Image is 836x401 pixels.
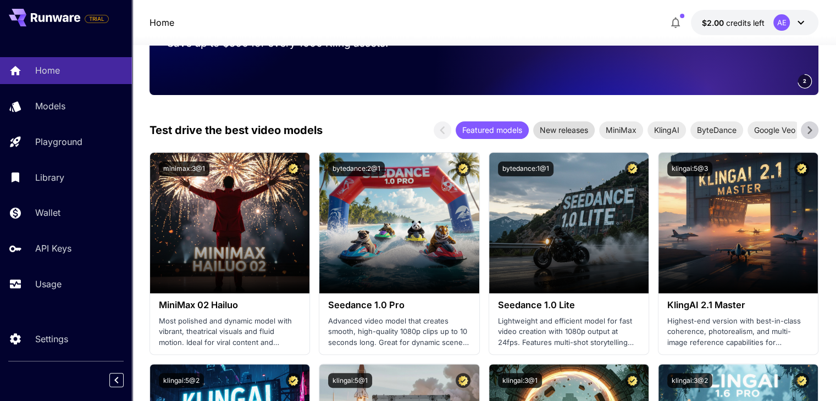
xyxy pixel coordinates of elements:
[150,16,174,29] a: Home
[159,300,301,310] h3: MiniMax 02 Hailuo
[35,99,65,113] p: Models
[498,316,640,348] p: Lightweight and efficient model for fast video creation with 1080p output at 24fps. Features mult...
[159,373,204,388] button: klingai:5@2
[109,373,124,387] button: Collapse sidebar
[533,121,595,139] div: New releases
[328,300,470,310] h3: Seedance 1.0 Pro
[599,124,643,136] span: MiniMax
[150,16,174,29] nav: breadcrumb
[690,124,743,136] span: ByteDance
[794,161,809,176] button: Certified Model – Vetted for best performance and includes a commercial license.
[328,316,470,348] p: Advanced video model that creates smooth, high-quality 1080p clips up to 10 seconds long. Great f...
[702,17,765,29] div: $2.00
[319,153,479,293] img: alt
[35,332,68,346] p: Settings
[726,18,765,27] span: credits left
[599,121,643,139] div: MiniMax
[533,124,595,136] span: New releases
[702,18,726,27] span: $2.00
[328,161,385,176] button: bytedance:2@1
[35,171,64,184] p: Library
[667,373,712,388] button: klingai:3@2
[658,153,818,293] img: alt
[35,135,82,148] p: Playground
[794,373,809,388] button: Certified Model – Vetted for best performance and includes a commercial license.
[35,206,60,219] p: Wallet
[85,15,108,23] span: TRIAL
[286,161,301,176] button: Certified Model – Vetted for best performance and includes a commercial license.
[803,77,806,85] span: 2
[150,153,309,293] img: alt
[489,153,649,293] img: alt
[159,316,301,348] p: Most polished and dynamic model with vibrant, theatrical visuals and fluid motion. Ideal for vira...
[773,14,790,31] div: AE
[328,373,372,388] button: klingai:5@1
[456,124,529,136] span: Featured models
[118,370,132,390] div: Collapse sidebar
[625,373,640,388] button: Certified Model – Vetted for best performance and includes a commercial license.
[498,300,640,310] h3: Seedance 1.0 Lite
[456,373,470,388] button: Certified Model – Vetted for best performance and includes a commercial license.
[667,300,809,310] h3: KlingAI 2.1 Master
[159,161,209,176] button: minimax:3@1
[35,277,62,291] p: Usage
[748,121,802,139] div: Google Veo
[647,121,686,139] div: KlingAI
[498,373,542,388] button: klingai:3@1
[498,161,553,176] button: bytedance:1@1
[647,124,686,136] span: KlingAI
[748,124,802,136] span: Google Veo
[456,121,529,139] div: Featured models
[35,64,60,77] p: Home
[667,316,809,348] p: Highest-end version with best-in-class coherence, photorealism, and multi-image reference capabil...
[456,161,470,176] button: Certified Model – Vetted for best performance and includes a commercial license.
[691,10,818,35] button: $2.00AE
[690,121,743,139] div: ByteDance
[150,122,323,138] p: Test drive the best video models
[85,12,109,25] span: Add your payment card to enable full platform functionality.
[667,161,712,176] button: klingai:5@3
[625,161,640,176] button: Certified Model – Vetted for best performance and includes a commercial license.
[286,373,301,388] button: Certified Model – Vetted for best performance and includes a commercial license.
[35,242,71,255] p: API Keys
